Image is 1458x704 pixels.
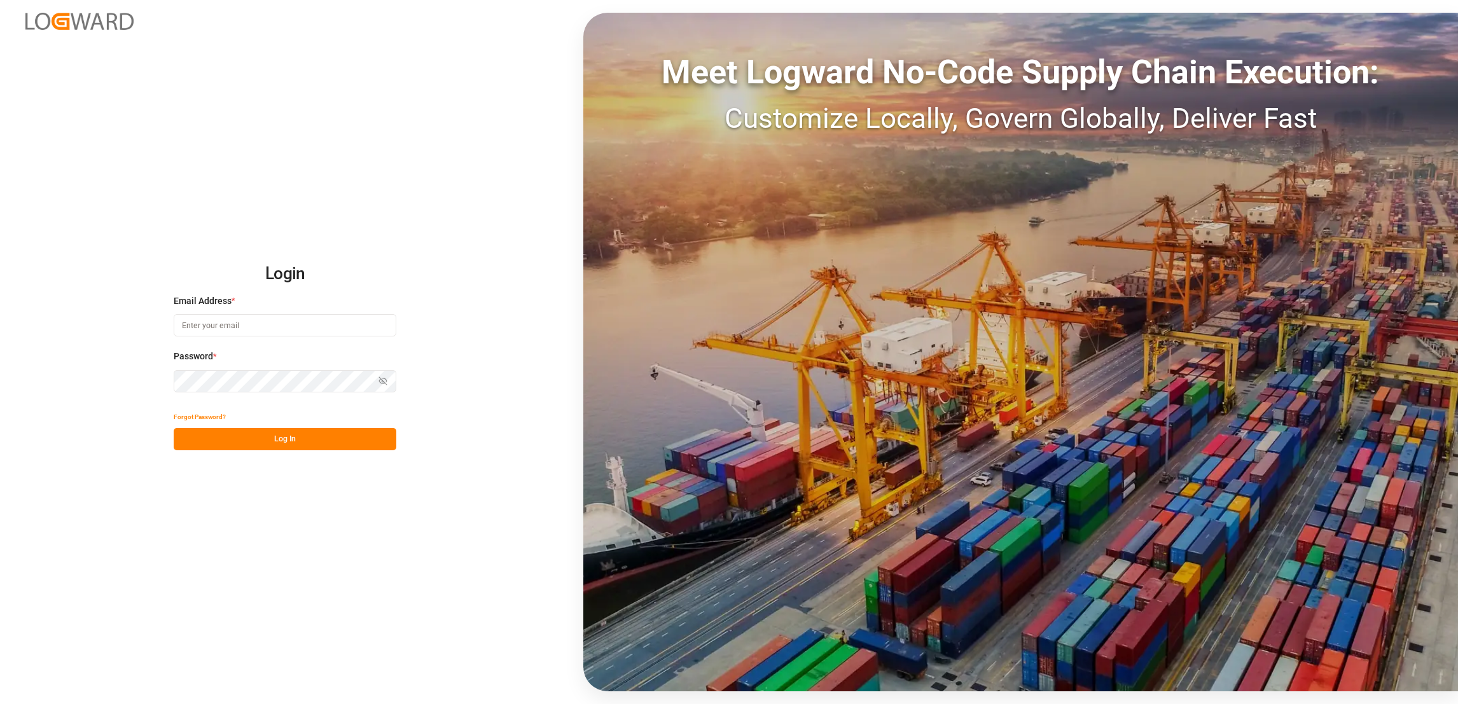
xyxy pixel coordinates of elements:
[583,97,1458,139] div: Customize Locally, Govern Globally, Deliver Fast
[583,48,1458,97] div: Meet Logward No-Code Supply Chain Execution:
[174,294,232,308] span: Email Address
[174,350,213,363] span: Password
[174,254,396,294] h2: Login
[174,406,226,428] button: Forgot Password?
[25,13,134,30] img: Logward_new_orange.png
[174,314,396,336] input: Enter your email
[174,428,396,450] button: Log In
